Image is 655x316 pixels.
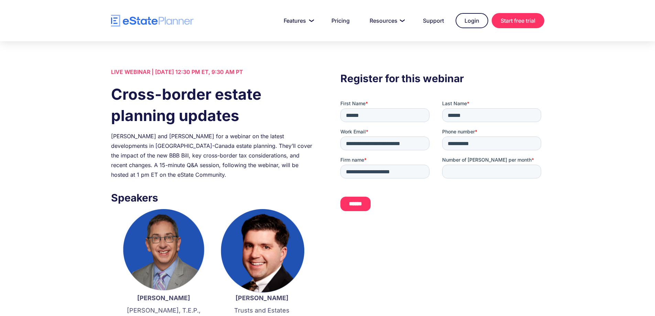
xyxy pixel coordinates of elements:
iframe: Form 0 [340,100,544,217]
h1: Cross-border estate planning updates [111,84,315,126]
a: Start free trial [492,13,544,28]
h3: Register for this webinar [340,70,544,86]
a: Features [275,14,320,28]
a: home [111,15,194,27]
h3: Speakers [111,190,315,206]
div: LIVE WEBINAR | [DATE] 12:30 PM ET, 9:30 AM PT [111,67,315,77]
p: Trusts and Estates [220,306,304,315]
strong: [PERSON_NAME] [236,294,288,302]
a: Login [456,13,488,28]
div: [PERSON_NAME] and [PERSON_NAME] for a webinar on the latest developments in [GEOGRAPHIC_DATA]-Can... [111,131,315,179]
a: Support [415,14,452,28]
a: Pricing [323,14,358,28]
a: Resources [361,14,411,28]
strong: [PERSON_NAME] [137,294,190,302]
